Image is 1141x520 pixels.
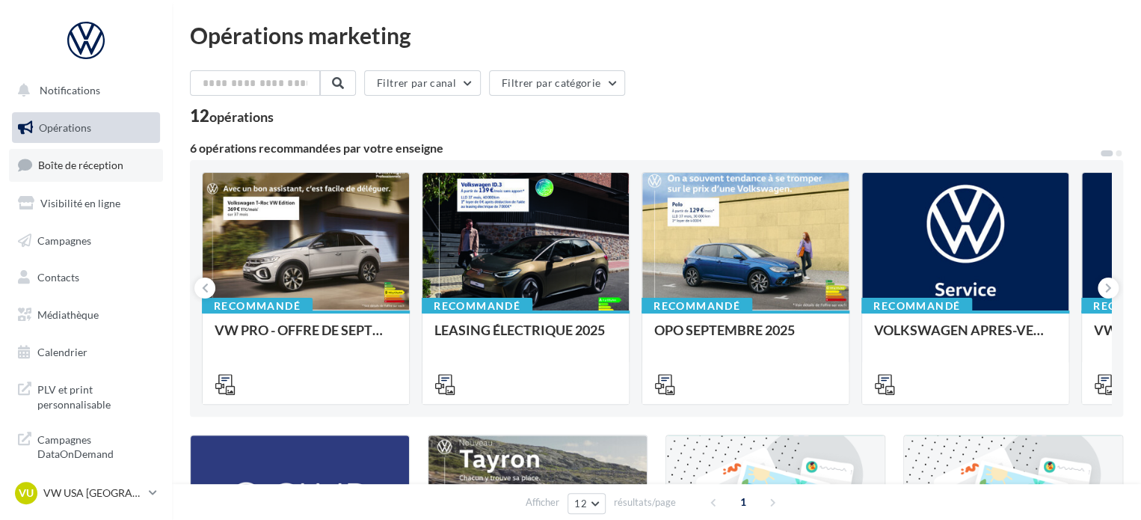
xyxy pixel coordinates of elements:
[37,429,154,462] span: Campagnes DataOnDemand
[19,486,34,501] span: VU
[9,373,163,417] a: PLV et print personnalisable
[38,159,123,171] span: Boîte de réception
[190,142,1099,154] div: 6 opérations recommandées par votre enseigne
[37,346,87,358] span: Calendrier
[614,495,676,510] span: résultats/page
[9,337,163,368] a: Calendrier
[874,322,1057,352] div: VOLKSWAGEN APRES-VENTE
[209,110,274,123] div: opérations
[37,271,79,284] span: Contacts
[215,322,397,352] div: VW PRO - OFFRE DE SEPTEMBRE 25
[202,298,313,314] div: Recommandé
[434,322,617,352] div: LEASING ÉLECTRIQUE 2025
[526,495,559,510] span: Afficher
[9,299,163,331] a: Médiathèque
[9,112,163,144] a: Opérations
[9,225,163,257] a: Campagnes
[731,490,755,514] span: 1
[190,24,1123,46] div: Opérations marketing
[642,298,752,314] div: Recommandé
[40,197,120,209] span: Visibilité en ligne
[9,75,157,106] button: Notifications
[861,298,972,314] div: Recommandé
[574,498,587,510] span: 12
[364,70,481,96] button: Filtrer par canal
[489,70,625,96] button: Filtrer par catégorie
[40,84,100,97] span: Notifications
[9,188,163,219] a: Visibilité en ligne
[9,262,163,293] a: Contacts
[37,308,99,321] span: Médiathèque
[43,486,143,501] p: VW USA [GEOGRAPHIC_DATA]
[190,108,274,124] div: 12
[37,379,154,412] span: PLV et print personnalisable
[9,423,163,468] a: Campagnes DataOnDemand
[12,479,160,507] a: VU VW USA [GEOGRAPHIC_DATA]
[9,149,163,181] a: Boîte de réception
[37,233,91,246] span: Campagnes
[568,493,606,514] button: 12
[39,121,91,134] span: Opérations
[654,322,837,352] div: OPO SEPTEMBRE 2025
[422,298,532,314] div: Recommandé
